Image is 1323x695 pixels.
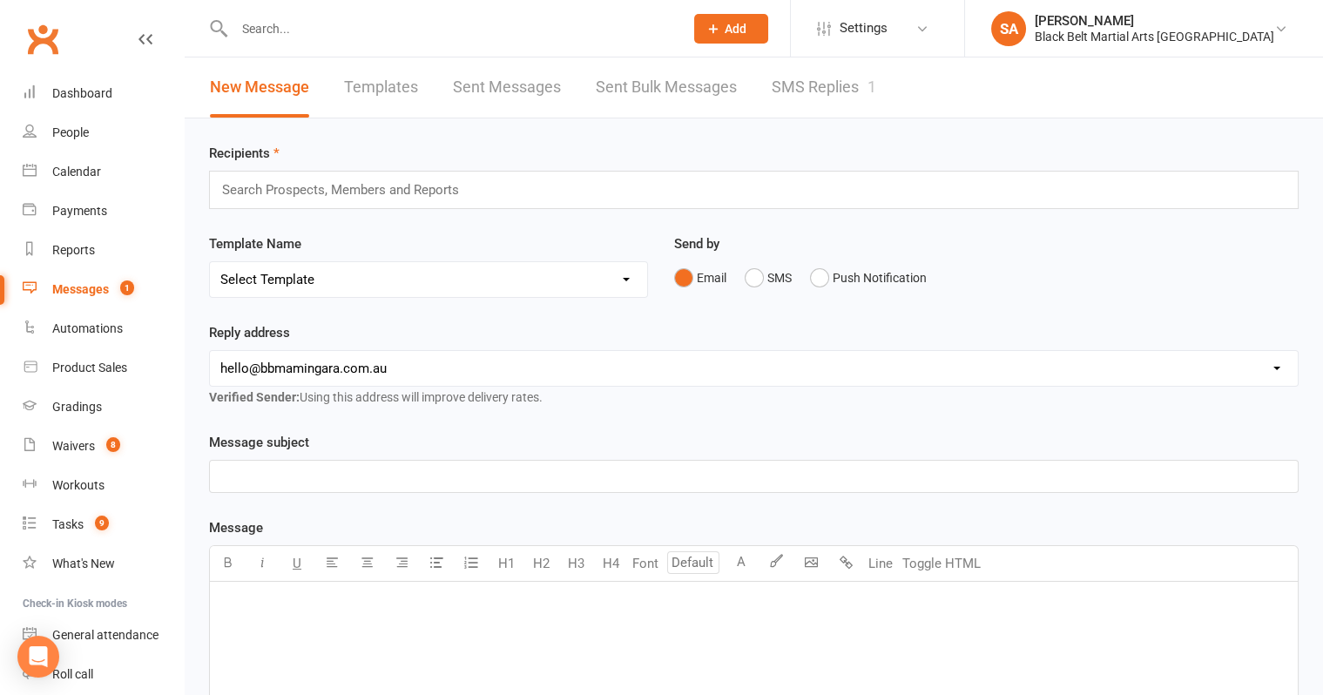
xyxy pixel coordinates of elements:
div: Roll call [52,667,93,681]
div: Reports [52,243,95,257]
div: Payments [52,204,107,218]
button: H4 [593,546,628,581]
button: H3 [558,546,593,581]
label: Reply address [209,322,290,343]
span: 9 [95,516,109,530]
a: Clubworx [21,17,64,61]
button: Line [863,546,898,581]
span: Add [725,22,746,36]
input: Search Prospects, Members and Reports [220,179,476,201]
a: Roll call [23,655,184,694]
button: Push Notification [810,261,927,294]
a: Waivers 8 [23,427,184,466]
strong: Verified Sender: [209,390,300,404]
div: SA [991,11,1026,46]
button: Email [674,261,726,294]
a: Gradings [23,388,184,427]
a: Payments [23,192,184,231]
label: Message subject [209,432,309,453]
div: Automations [52,321,123,335]
div: What's New [52,557,115,570]
label: Recipients [209,143,280,164]
a: People [23,113,184,152]
a: Workouts [23,466,184,505]
a: New Message [210,57,309,118]
span: 8 [106,437,120,452]
input: Default [667,551,719,574]
div: Workouts [52,478,105,492]
div: Waivers [52,439,95,453]
label: Template Name [209,233,301,254]
a: What's New [23,544,184,584]
a: Automations [23,309,184,348]
a: SMS Replies1 [772,57,876,118]
button: Add [694,14,768,44]
a: Calendar [23,152,184,192]
a: Sent Messages [453,57,561,118]
a: Reports [23,231,184,270]
div: General attendance [52,628,159,642]
button: U [280,546,314,581]
a: Messages 1 [23,270,184,309]
div: Black Belt Martial Arts [GEOGRAPHIC_DATA] [1035,29,1274,44]
a: Product Sales [23,348,184,388]
div: Open Intercom Messenger [17,636,59,678]
div: Product Sales [52,361,127,374]
input: Search... [229,17,672,41]
a: Tasks 9 [23,505,184,544]
div: 1 [867,78,876,96]
a: General attendance kiosk mode [23,616,184,655]
a: Sent Bulk Messages [596,57,737,118]
button: SMS [745,261,792,294]
button: H2 [523,546,558,581]
span: U [293,556,301,571]
span: Settings [840,9,888,48]
button: Toggle HTML [898,546,985,581]
button: H1 [489,546,523,581]
label: Message [209,517,263,538]
div: Dashboard [52,86,112,100]
div: [PERSON_NAME] [1035,13,1274,29]
div: Tasks [52,517,84,531]
div: Messages [52,282,109,296]
div: People [52,125,89,139]
label: Send by [674,233,719,254]
button: A [724,546,759,581]
div: Gradings [52,400,102,414]
span: 1 [120,280,134,295]
div: Calendar [52,165,101,179]
button: Font [628,546,663,581]
a: Templates [344,57,418,118]
span: Using this address will improve delivery rates. [209,390,543,404]
a: Dashboard [23,74,184,113]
